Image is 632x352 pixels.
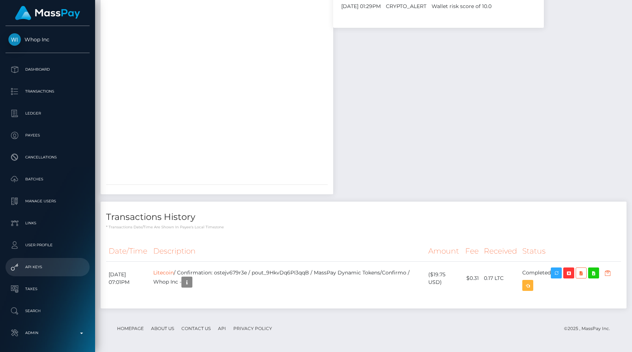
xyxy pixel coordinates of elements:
[5,36,90,43] span: Whop Inc
[8,240,87,251] p: User Profile
[426,241,463,261] th: Amount
[8,33,21,46] img: Whop Inc
[15,6,80,20] img: MassPay Logo
[5,258,90,276] a: API Keys
[5,170,90,188] a: Batches
[520,261,621,295] td: Completed
[520,241,621,261] th: Status
[114,323,147,334] a: Homepage
[178,323,214,334] a: Contact Us
[8,196,87,207] p: Manage Users
[106,211,621,224] h4: Transactions History
[5,60,90,79] a: Dashboard
[5,148,90,166] a: Cancellations
[426,261,463,295] td: ($19.75 USD)
[5,302,90,320] a: Search
[8,64,87,75] p: Dashboard
[153,269,174,276] a: Litecoin
[151,261,426,295] td: / Confirmation: ostejv679r3e / pout_9HkvDq6PI3qqB / MassPay Dynamic Tokens/Confirmo / Whop Inc -
[5,236,90,254] a: User Profile
[230,323,275,334] a: Privacy Policy
[481,261,520,295] td: 0.17 LTC
[5,126,90,145] a: Payees
[8,218,87,229] p: Links
[8,327,87,338] p: Admin
[148,323,177,334] a: About Us
[106,261,151,295] td: [DATE] 07:01PM
[8,174,87,185] p: Batches
[463,261,481,295] td: $0.31
[8,284,87,295] p: Taxes
[463,241,481,261] th: Fee
[5,104,90,123] a: Ledger
[8,306,87,317] p: Search
[5,324,90,342] a: Admin
[106,224,621,230] p: * Transactions date/time are shown in payee's local timezone
[106,241,151,261] th: Date/Time
[8,130,87,141] p: Payees
[8,262,87,273] p: API Keys
[8,86,87,97] p: Transactions
[5,214,90,232] a: Links
[5,82,90,101] a: Transactions
[5,192,90,210] a: Manage Users
[481,241,520,261] th: Received
[8,152,87,163] p: Cancellations
[215,323,229,334] a: API
[5,280,90,298] a: Taxes
[151,241,426,261] th: Description
[564,325,616,333] div: © 2025 , MassPay Inc.
[8,108,87,119] p: Ledger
